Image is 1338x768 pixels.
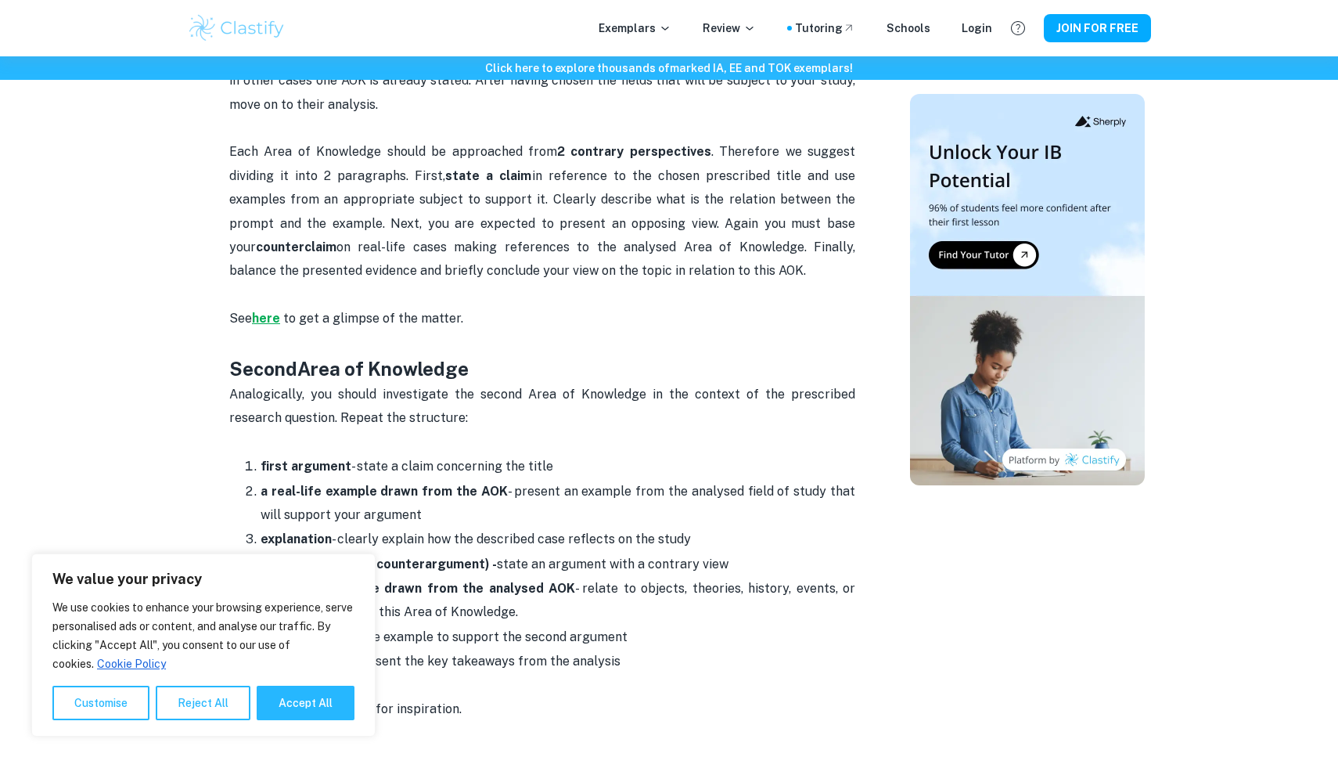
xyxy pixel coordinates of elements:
[257,686,354,720] button: Accept All
[261,650,855,673] p: - present the key takeaways from the analysis
[261,484,508,499] strong: a real-life example drawn from the AOK
[229,355,855,383] h3: Second
[261,553,855,576] p: state an argument with a contrary view
[96,657,167,671] a: Cookie Policy
[256,240,336,254] strong: counterclaim
[962,20,992,37] a: Login
[52,598,354,673] p: We use cookies to enhance your browsing experience, serve personalised ads or content, and analys...
[703,20,756,37] p: Review
[887,20,930,37] a: Schools
[261,577,855,625] p: - relate to objects, theories, history, events, or developments from this Area of Knowledge.
[261,557,497,571] strong: second argument (counterargument) -
[1005,15,1031,41] button: Help and Feedback
[229,307,855,355] p: See to get a glimpse of the matter.
[187,13,286,44] img: Clastify logo
[229,383,855,431] p: Analogically, you should investigate the second Area of Knowledge in the context of the prescribe...
[261,626,855,649] p: - use the example to support the second argument
[261,532,332,546] strong: explanation
[261,480,855,528] p: - present an example from the analysed field of study that will support your argument
[910,94,1145,485] img: Thumbnail
[1044,14,1151,42] button: JOIN FOR FREE
[261,528,855,551] p: - clearly explain how the described case reflects on the study
[52,570,354,589] p: We value your privacy
[252,311,280,326] a: here
[261,581,575,596] strong: a real-life example drawn from the analysed AOK
[261,459,351,474] strong: first argument
[557,144,711,159] strong: 2 contrary perspectives
[261,455,855,478] p: - state a claim concerning the title
[31,553,376,737] div: We value your privacy
[3,59,1335,77] h6: Click here to explore thousands of marked IA, EE and TOK exemplars !
[297,358,469,380] strong: Area of Knowledge
[52,686,149,720] button: Customise
[229,45,855,117] p: In your TOK Essay, you must analyse 2 Areas of Knowledge. Sometimes you have full independence, w...
[229,140,855,283] p: Each Area of Knowledge should be approached from . Therefore we suggest dividing it into 2 paragr...
[599,20,671,37] p: Exemplars
[795,20,855,37] a: Tutoring
[445,168,531,183] strong: state a claim
[156,686,250,720] button: Reject All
